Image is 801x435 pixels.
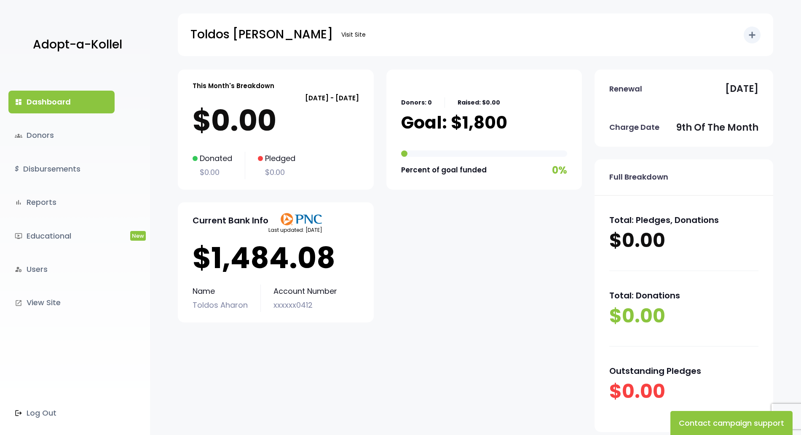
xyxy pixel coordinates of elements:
[458,97,500,108] p: Raised: $0.00
[725,81,758,97] p: [DATE]
[193,80,274,91] p: This Month's Breakdown
[15,232,22,240] i: ondemand_video
[15,266,22,273] i: manage_accounts
[8,402,115,424] a: Log Out
[33,34,122,55] p: Adopt-a-Kollel
[193,285,248,298] p: Name
[337,27,370,43] a: Visit Site
[609,170,668,184] p: Full Breakdown
[8,191,115,214] a: bar_chartReports
[15,163,19,175] i: $
[676,119,758,136] p: 9th of the month
[258,166,295,179] p: $0.00
[280,213,322,226] img: PNClogo.svg
[193,104,359,137] p: $0.00
[609,379,758,405] p: $0.00
[609,363,758,379] p: Outstanding Pledges
[193,92,359,104] p: [DATE] - [DATE]
[273,285,337,298] p: Account Number
[609,82,642,96] p: Renewal
[609,228,758,254] p: $0.00
[8,291,115,314] a: launchView Site
[8,225,115,247] a: ondemand_videoEducationalNew
[747,30,757,40] i: add
[130,231,146,241] span: New
[273,298,337,312] p: xxxxxx0412
[15,132,22,140] span: groups
[744,27,761,43] button: add
[552,161,567,179] p: 0%
[193,241,359,275] p: $1,484.08
[8,258,115,281] a: manage_accountsUsers
[609,288,758,303] p: Total: Donations
[401,164,487,177] p: Percent of goal funded
[193,166,232,179] p: $0.00
[193,152,232,165] p: Donated
[193,298,248,312] p: Toldos Aharon
[15,299,22,307] i: launch
[609,121,659,134] p: Charge Date
[8,158,115,180] a: $Disbursements
[609,303,758,329] p: $0.00
[193,213,268,228] p: Current Bank Info
[401,112,507,133] p: Goal: $1,800
[8,124,115,147] a: groupsDonors
[8,91,115,113] a: dashboardDashboard
[670,411,793,435] button: Contact campaign support
[15,199,22,206] i: bar_chart
[190,24,333,45] p: Toldos [PERSON_NAME]
[15,98,22,106] i: dashboard
[609,212,758,228] p: Total: Pledges, Donations
[268,226,322,235] p: Last updated: [DATE]
[401,97,432,108] p: Donors: 0
[258,152,295,165] p: Pledged
[29,24,122,65] a: Adopt-a-Kollel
